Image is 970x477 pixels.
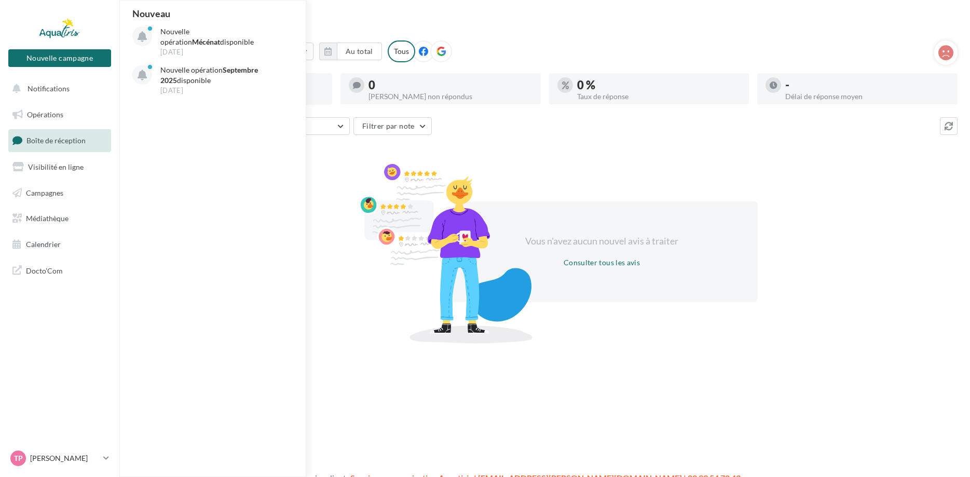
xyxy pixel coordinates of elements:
button: Au total [319,43,382,60]
div: Vous n'avez aucun nouvel avis à traiter [513,235,691,248]
button: Filtrer par note [353,117,432,135]
span: Docto'Com [26,264,63,277]
div: 0 % [577,79,741,91]
div: - [785,79,949,91]
div: Avis en ligne [132,17,958,32]
div: Tous [388,40,415,62]
a: Calendrier [6,234,113,255]
span: Calendrier [26,240,61,249]
div: Taux de réponse [577,93,741,100]
span: Boîte de réception [26,136,86,145]
span: Campagnes [26,188,63,197]
a: Boîte de réception [6,129,113,152]
a: Campagnes [6,182,113,204]
div: 0 [368,79,532,91]
button: Notifications [6,78,109,100]
button: Au total [337,43,382,60]
a: Opérations [6,104,113,126]
a: Docto'Com [6,260,113,281]
p: [PERSON_NAME] [30,453,99,464]
a: Médiathèque [6,208,113,229]
div: [PERSON_NAME] non répondus [368,93,532,100]
span: Visibilité en ligne [28,162,84,171]
div: Délai de réponse moyen [785,93,949,100]
span: TP [14,453,23,464]
a: Visibilité en ligne [6,156,113,178]
button: Nouvelle campagne [8,49,111,67]
a: TP [PERSON_NAME] [8,448,111,468]
button: Consulter tous les avis [559,256,644,269]
span: Opérations [27,110,63,119]
span: Médiathèque [26,214,69,223]
span: Notifications [28,84,70,93]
